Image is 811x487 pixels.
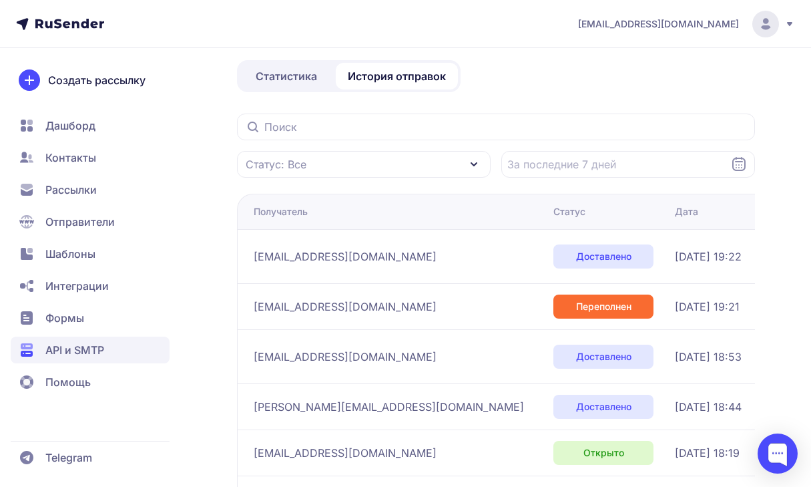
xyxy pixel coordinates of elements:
[254,445,437,461] span: [EMAIL_ADDRESS][DOMAIN_NAME]
[576,250,631,263] span: Доставлено
[675,249,742,265] span: [DATE] 19:22
[576,350,631,363] span: Доставлено
[348,68,446,84] span: История отправок
[45,450,92,466] span: Telegram
[675,349,742,365] span: [DATE] 18:53
[45,246,95,262] span: Шаблоны
[45,214,115,230] span: Отправители
[576,300,631,313] span: Переполнен
[675,299,740,315] span: [DATE] 19:21
[501,151,755,178] input: Datepicker input
[254,205,308,218] div: Получатель
[256,68,317,84] span: Статистика
[675,205,698,218] div: Дата
[45,278,109,294] span: Интеграции
[578,17,739,31] span: [EMAIL_ADDRESS][DOMAIN_NAME]
[45,374,91,390] span: Помощь
[240,63,333,90] a: Статистика
[11,444,170,471] a: Telegram
[45,150,96,166] span: Контакты
[553,205,585,218] div: Статус
[254,349,437,365] span: [EMAIL_ADDRESS][DOMAIN_NAME]
[675,399,742,415] span: [DATE] 18:44
[45,342,104,358] span: API и SMTP
[254,399,524,415] span: [PERSON_NAME][EMAIL_ADDRESS][DOMAIN_NAME]
[254,249,437,265] span: [EMAIL_ADDRESS][DOMAIN_NAME]
[45,118,95,134] span: Дашборд
[237,114,755,140] input: Поиск
[675,445,740,461] span: [DATE] 18:19
[246,156,306,172] span: Статус: Все
[583,446,624,460] span: Открыто
[336,63,458,90] a: История отправок
[254,299,437,315] span: [EMAIL_ADDRESS][DOMAIN_NAME]
[45,182,97,198] span: Рассылки
[576,400,631,414] span: Доставлено
[45,310,84,326] span: Формы
[48,72,146,88] span: Создать рассылку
